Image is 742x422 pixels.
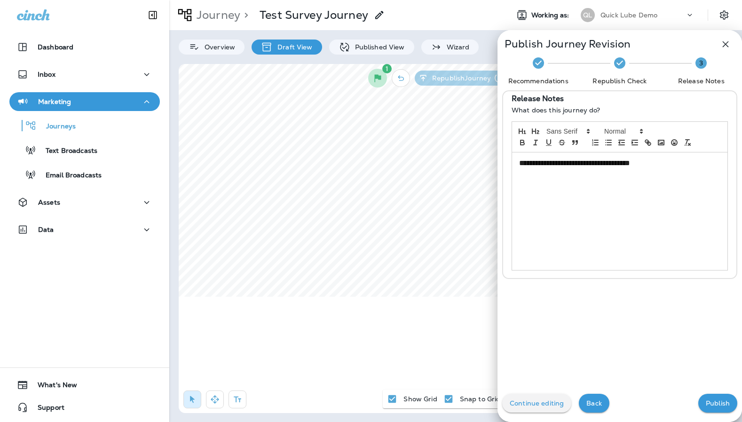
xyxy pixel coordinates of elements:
[586,399,602,407] p: Back
[698,394,737,413] button: Publish
[512,95,564,103] p: Release Notes
[505,40,631,48] p: Publish Journey Revision
[706,399,730,407] p: Publish
[664,76,738,86] span: Release Notes
[699,59,703,67] text: 3
[512,106,728,114] p: What does this journey do?
[583,76,656,86] span: Republish Check
[502,394,571,413] button: Continue editing
[579,394,609,413] button: Back
[501,76,575,86] span: Recommendations
[510,399,564,407] p: Continue editing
